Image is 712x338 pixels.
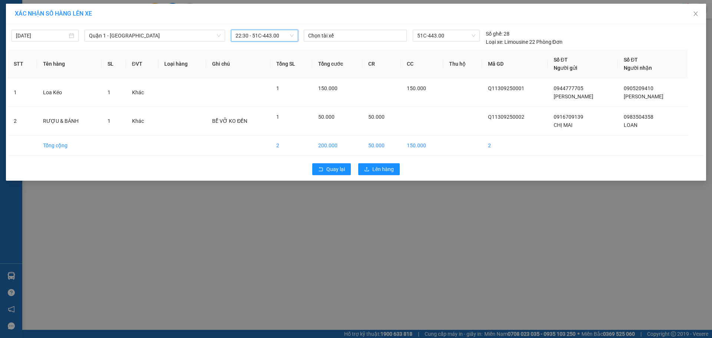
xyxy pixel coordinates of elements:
span: Q11309250002 [488,114,524,120]
span: 0983504358 [624,114,653,120]
th: SL [102,50,126,78]
td: Khác [126,107,158,135]
th: CR [362,50,400,78]
span: close [693,11,699,17]
div: 28 [486,30,510,38]
th: Loại hàng [158,50,206,78]
span: 150.000 [318,85,337,91]
div: Limousine 22 Phòng Đơn [486,38,563,46]
th: Thu hộ [443,50,482,78]
th: Tên hàng [37,50,102,78]
span: 22:30 - 51C-443.00 [235,30,294,41]
span: Số ĐT [624,57,638,63]
span: 1 [276,114,279,120]
td: RƯỢU & BÁNH [37,107,102,135]
span: 1 [108,118,111,124]
td: 200.000 [312,135,362,156]
span: 51C-443.00 [417,30,475,41]
span: LOAN [624,122,637,128]
td: Tổng cộng [37,135,102,156]
td: 2 [8,107,37,135]
td: 1 [8,78,37,107]
span: 0905209410 [624,85,653,91]
span: rollback [318,167,323,173]
td: 50.000 [362,135,400,156]
span: upload [364,167,369,173]
td: 2 [482,135,548,156]
span: 50.000 [368,114,385,120]
button: uploadLên hàng [358,163,400,175]
span: XÁC NHẬN SỐ HÀNG LÊN XE [15,10,92,17]
span: Lên hàng [372,165,394,173]
span: 150.000 [407,85,426,91]
span: down [217,33,221,38]
button: Close [685,4,706,24]
th: ĐVT [126,50,158,78]
td: Loa Kéo [37,78,102,107]
td: 2 [270,135,312,156]
input: 13/09/2025 [16,32,67,40]
span: 1 [276,85,279,91]
th: Tổng cước [312,50,362,78]
span: Số ĐT [554,57,568,63]
span: Người gửi [554,65,577,71]
span: 1 [108,89,111,95]
span: Loại xe: [486,38,503,46]
button: rollbackQuay lại [312,163,351,175]
th: Tổng SL [270,50,312,78]
span: CHỊ MAI [554,122,573,128]
th: Ghi chú [206,50,270,78]
td: 150.000 [401,135,443,156]
th: STT [8,50,37,78]
span: [PERSON_NAME] [554,93,593,99]
th: CC [401,50,443,78]
span: Quận 1 - Nha Trang [89,30,221,41]
span: Số ghế: [486,30,502,38]
span: BỄ VỠ KO ĐỀN [212,118,247,124]
span: Người nhận [624,65,652,71]
span: 50.000 [318,114,334,120]
span: 0944777705 [554,85,583,91]
th: Mã GD [482,50,548,78]
span: 0916709139 [554,114,583,120]
span: Quay lại [326,165,345,173]
span: [PERSON_NAME] [624,93,663,99]
td: Khác [126,78,158,107]
span: Q11309250001 [488,85,524,91]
